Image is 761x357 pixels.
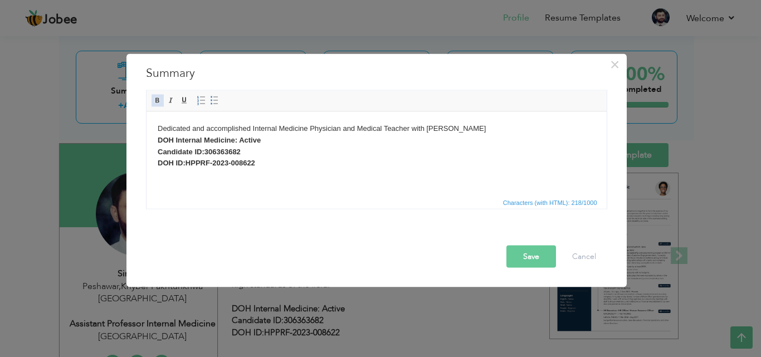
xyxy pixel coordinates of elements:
h3: Summary [146,65,607,81]
a: Bold [152,94,164,106]
a: Insert/Remove Bulleted List [208,94,221,106]
a: Underline [178,94,191,106]
button: Cancel [561,245,607,267]
a: Insert/Remove Numbered List [195,94,207,106]
div: Statistics [501,197,601,207]
button: Save [506,245,556,267]
span: × [610,54,619,74]
span: Characters (with HTML): 218/1000 [501,197,599,207]
button: Close [606,55,624,73]
iframe: Rich Text Editor, summaryEditor [147,111,607,195]
a: Italic [165,94,177,106]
